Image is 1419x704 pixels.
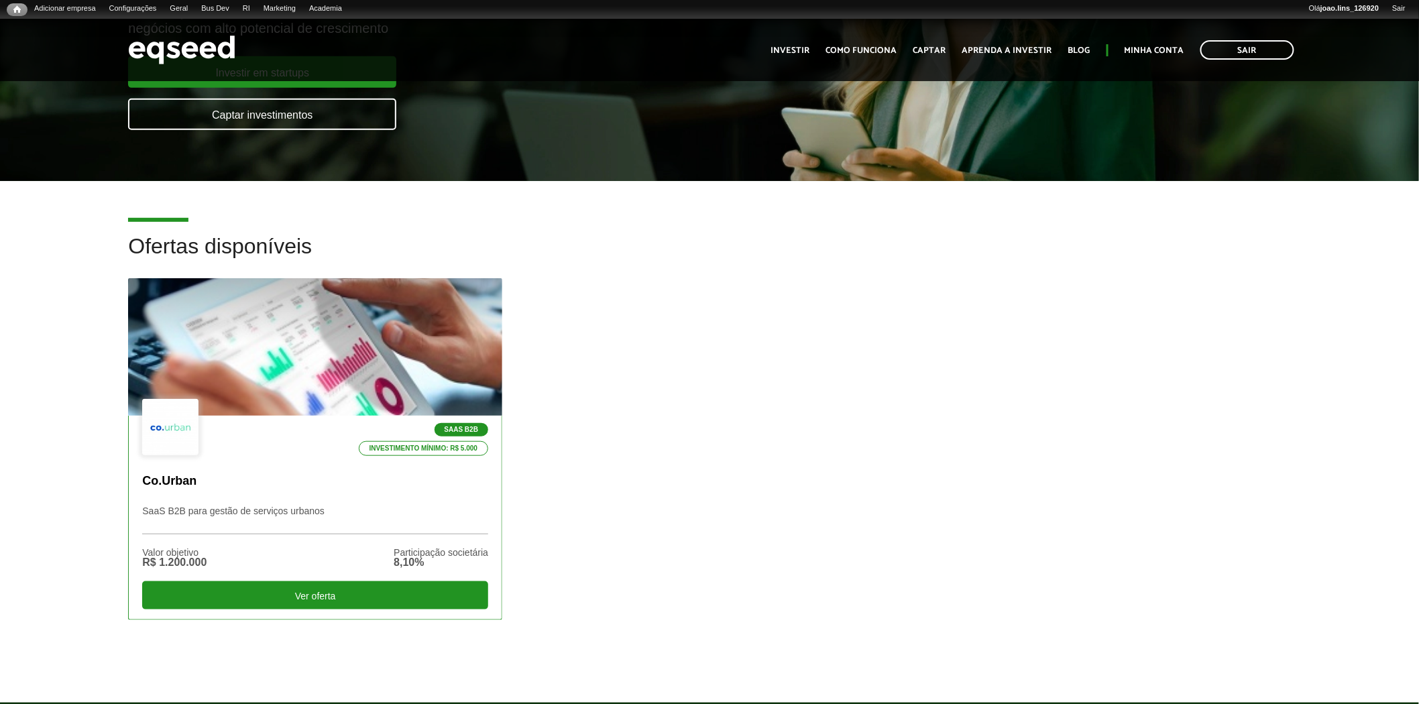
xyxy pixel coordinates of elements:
[7,3,27,16] a: Início
[13,5,21,14] span: Início
[359,441,489,456] p: Investimento mínimo: R$ 5.000
[1068,46,1090,55] a: Blog
[1320,4,1379,12] strong: joao.lins_126920
[394,548,488,557] div: Participação societária
[435,423,489,436] p: SaaS B2B
[194,3,236,14] a: Bus Dev
[142,557,207,568] div: R$ 1.200.000
[913,46,946,55] a: Captar
[142,581,488,609] div: Ver oferta
[128,235,1290,278] h2: Ofertas disponíveis
[302,3,349,14] a: Academia
[163,3,194,14] a: Geral
[128,32,235,68] img: EqSeed
[27,3,103,14] a: Adicionar empresa
[1385,3,1412,14] a: Sair
[236,3,257,14] a: RI
[771,46,810,55] a: Investir
[1200,40,1294,60] a: Sair
[1302,3,1385,14] a: Olájoao.lins_126920
[394,557,488,568] div: 8,10%
[142,506,488,534] p: SaaS B2B para gestão de serviços urbanos
[142,474,488,489] p: Co.Urban
[142,548,207,557] div: Valor objetivo
[128,99,396,130] a: Captar investimentos
[128,278,502,620] a: SaaS B2B Investimento mínimo: R$ 5.000 Co.Urban SaaS B2B para gestão de serviços urbanos Valor ob...
[257,3,302,14] a: Marketing
[826,46,897,55] a: Como funciona
[962,46,1052,55] a: Aprenda a investir
[103,3,164,14] a: Configurações
[1125,46,1184,55] a: Minha conta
